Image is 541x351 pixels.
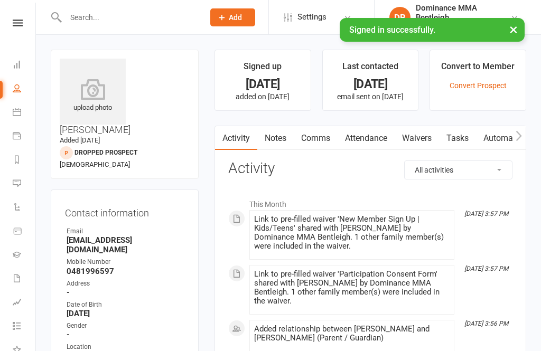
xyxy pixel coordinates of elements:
[13,291,36,315] a: Assessments
[13,125,36,149] a: Payments
[62,10,197,25] input: Search...
[67,235,184,254] strong: [EMAIL_ADDRESS][DOMAIN_NAME]
[13,220,36,244] a: Product Sales
[65,204,184,219] h3: Contact information
[67,330,184,339] strong: -
[67,321,184,331] div: Gender
[228,160,512,177] h3: Activity
[476,126,539,150] a: Automations
[244,60,282,79] div: Signed up
[67,288,184,297] strong: -
[254,325,450,343] div: Added relationship between [PERSON_NAME] and [PERSON_NAME] (Parent / Guardian)
[342,60,398,79] div: Last contacted
[416,3,510,22] div: Dominance MMA Bentleigh
[13,149,36,173] a: Reports
[332,92,409,101] p: email sent on [DATE]
[67,300,184,310] div: Date of Birth
[395,126,439,150] a: Waivers
[60,79,126,113] div: upload photo
[67,267,184,276] strong: 0481996597
[332,79,409,90] div: [DATE]
[215,126,257,150] a: Activity
[67,226,184,236] div: Email
[450,81,507,90] a: Convert Prospect
[464,265,508,272] i: [DATE] 3:57 PM
[254,215,450,251] div: Link to pre-filled waiver 'New Member Sign Up | Kids/Teens' shared with [PERSON_NAME] by Dominanc...
[13,78,36,101] a: People
[254,270,450,306] div: Link to pre-filled waiver 'Participation Consent Form' shared with [PERSON_NAME] by Dominance MMA...
[228,193,512,210] li: This Month
[60,59,190,135] h3: [PERSON_NAME]
[74,149,137,156] span: DROPPED PROSPECT
[257,126,294,150] a: Notes
[504,18,523,41] button: ×
[67,257,184,267] div: Mobile Number
[294,126,338,150] a: Comms
[13,54,36,78] a: Dashboard
[210,8,255,26] button: Add
[464,210,508,217] i: [DATE] 3:57 PM
[338,126,395,150] a: Attendance
[67,309,184,318] strong: [DATE]
[297,5,327,29] span: Settings
[225,79,301,90] div: [DATE]
[464,320,508,327] i: [DATE] 3:56 PM
[349,25,435,35] span: Signed in successfully.
[441,60,515,79] div: Convert to Member
[225,92,301,101] p: added on [DATE]
[389,7,411,28] div: DB
[67,279,184,289] div: Address
[60,136,100,144] time: Added [DATE]
[439,126,476,150] a: Tasks
[229,13,242,22] span: Add
[60,160,130,168] span: [DEMOGRAPHIC_DATA]
[13,101,36,125] a: Calendar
